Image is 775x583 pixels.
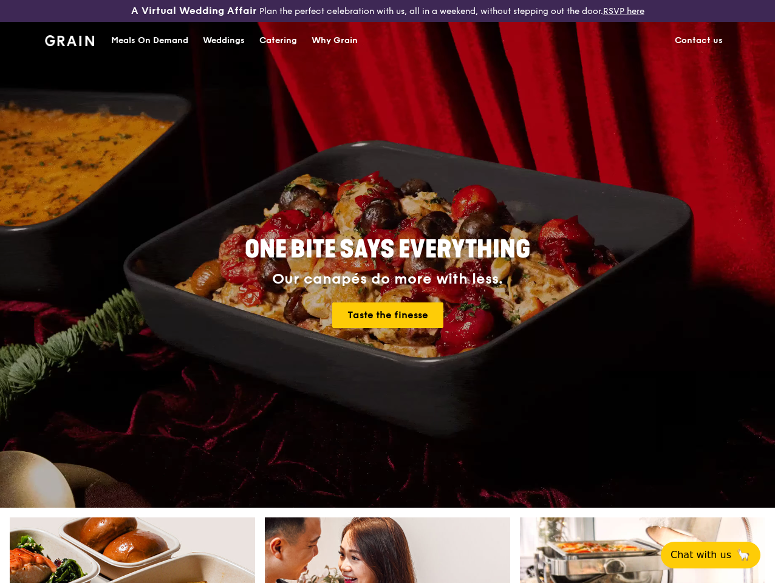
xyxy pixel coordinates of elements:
[129,5,646,17] div: Plan the perfect celebration with us, all in a weekend, without stepping out the door.
[332,302,443,328] a: Taste the finesse
[45,35,94,46] img: Grain
[603,6,644,16] a: RSVP here
[111,22,188,59] div: Meals On Demand
[131,5,257,17] h3: A Virtual Wedding Affair
[736,548,751,562] span: 🦙
[312,22,358,59] div: Why Grain
[252,22,304,59] a: Catering
[667,22,730,59] a: Contact us
[169,271,606,288] div: Our canapés do more with less.
[661,542,760,568] button: Chat with us🦙
[45,21,94,58] a: GrainGrain
[671,548,731,562] span: Chat with us
[259,22,297,59] div: Catering
[203,22,245,59] div: Weddings
[304,22,365,59] a: Why Grain
[196,22,252,59] a: Weddings
[245,235,530,264] span: ONE BITE SAYS EVERYTHING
